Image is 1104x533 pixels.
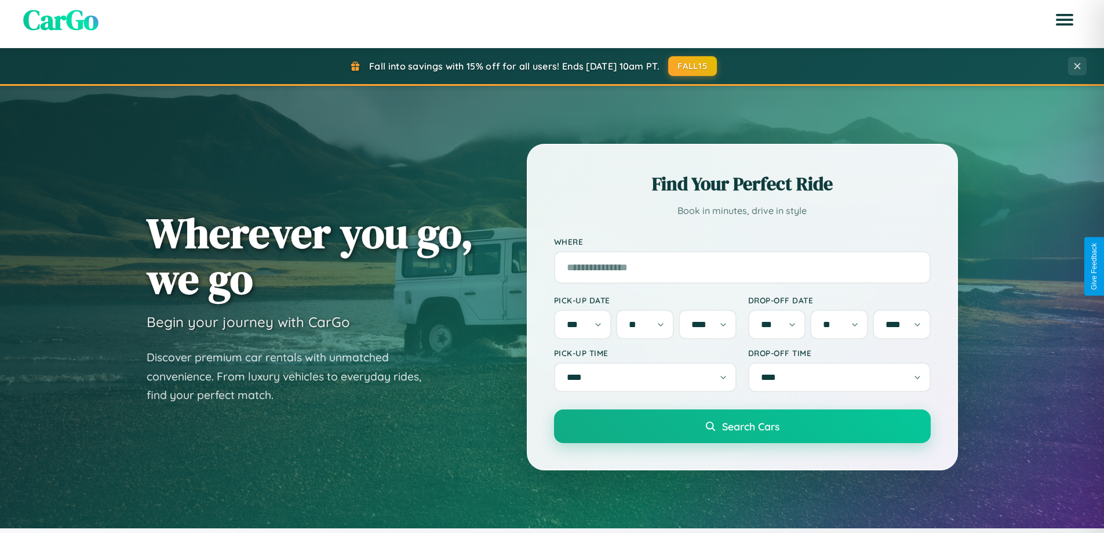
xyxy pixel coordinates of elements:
button: FALL15 [668,56,717,76]
span: CarGo [23,1,99,39]
label: Pick-up Time [554,348,737,358]
span: Fall into savings with 15% off for all users! Ends [DATE] 10am PT. [369,60,660,72]
label: Where [554,237,931,246]
h2: Find Your Perfect Ride [554,171,931,197]
label: Drop-off Date [748,295,931,305]
span: Search Cars [722,420,779,433]
div: Give Feedback [1090,243,1098,290]
p: Discover premium car rentals with unmatched convenience. From luxury vehicles to everyday rides, ... [147,348,436,405]
label: Drop-off Time [748,348,931,358]
p: Book in minutes, drive in style [554,202,931,219]
label: Pick-up Date [554,295,737,305]
button: Open menu [1048,3,1081,36]
button: Search Cars [554,409,931,443]
h3: Begin your journey with CarGo [147,313,350,331]
h1: Wherever you go, we go [147,210,473,302]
